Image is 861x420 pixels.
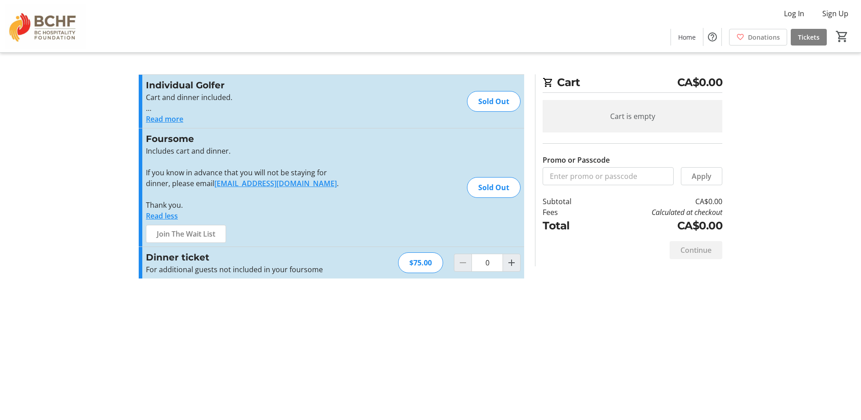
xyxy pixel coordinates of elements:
td: Calculated at checkout [595,207,722,218]
span: Donations [748,32,780,42]
button: Help [703,28,721,46]
span: Join The Wait List [157,228,215,239]
button: Apply [681,167,722,185]
img: BC Hospitality Foundation's Logo [5,4,86,49]
p: Thank you. [146,200,343,210]
button: Join The Wait List [146,225,226,243]
label: Promo or Passcode [543,155,610,165]
span: CA$0.00 [677,74,723,91]
a: [EMAIL_ADDRESS][DOMAIN_NAME] [214,178,337,188]
span: Apply [692,171,711,182]
h3: Foursome [146,132,343,146]
td: CA$0.00 [595,218,722,234]
p: If you know in advance that you will not be staying for dinner, please email . [146,167,343,189]
div: $75.00 [398,252,443,273]
td: CA$0.00 [595,196,722,207]
a: Donations [729,29,787,46]
div: Sold Out [467,91,521,112]
button: Sign Up [815,6,856,21]
p: Includes cart and dinner. [146,146,343,156]
button: Cart [834,28,850,45]
h3: Individual Golfer [146,78,343,92]
a: Tickets [791,29,827,46]
button: Read less [146,210,178,221]
div: Sold Out [467,177,521,198]
a: Home [671,29,703,46]
button: Increment by one [503,254,520,271]
span: Home [678,32,696,42]
span: Sign Up [822,8,848,19]
div: Cart is empty [543,100,722,132]
p: Cart and dinner included. [146,92,343,103]
h3: Dinner ticket [146,251,343,264]
span: Log In [784,8,804,19]
button: Read more [146,114,183,124]
input: Dinner ticket Quantity [471,254,503,272]
span: Tickets [798,32,820,42]
td: Subtotal [543,196,595,207]
td: Fees [543,207,595,218]
h2: Cart [543,74,722,93]
td: Total [543,218,595,234]
div: For additional guests not included in your foursome [146,264,343,275]
button: Log In [777,6,811,21]
input: Enter promo or passcode [543,167,674,185]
